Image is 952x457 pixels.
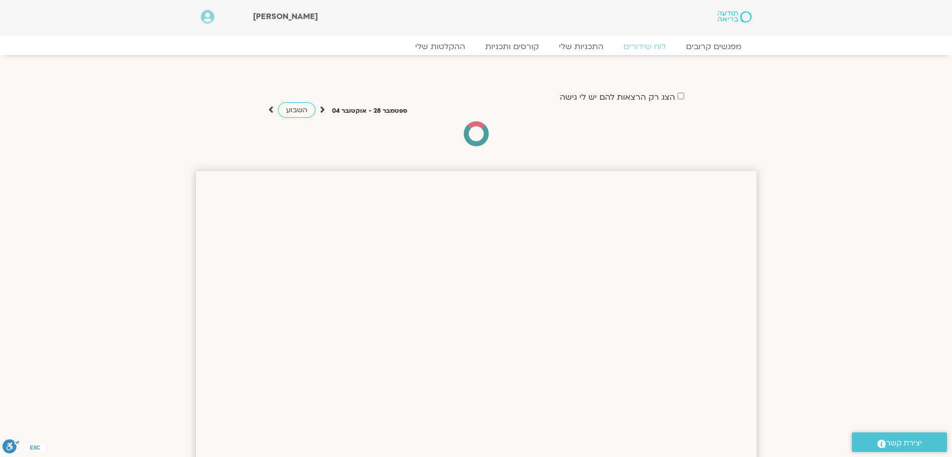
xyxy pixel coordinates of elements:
a: מפגשים קרובים [676,42,752,52]
span: יצירת קשר [886,436,922,450]
a: לוח שידורים [613,42,676,52]
label: הצג רק הרצאות להם יש לי גישה [560,93,675,102]
span: השבוע [286,105,307,115]
span: [PERSON_NAME] [253,11,318,22]
a: יצירת קשר [852,432,947,452]
a: השבוע [278,102,315,118]
a: ההקלטות שלי [405,42,475,52]
p: ספטמבר 28 - אוקטובר 04 [332,106,407,116]
a: קורסים ותכניות [475,42,549,52]
a: התכניות שלי [549,42,613,52]
nav: Menu [201,42,752,52]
